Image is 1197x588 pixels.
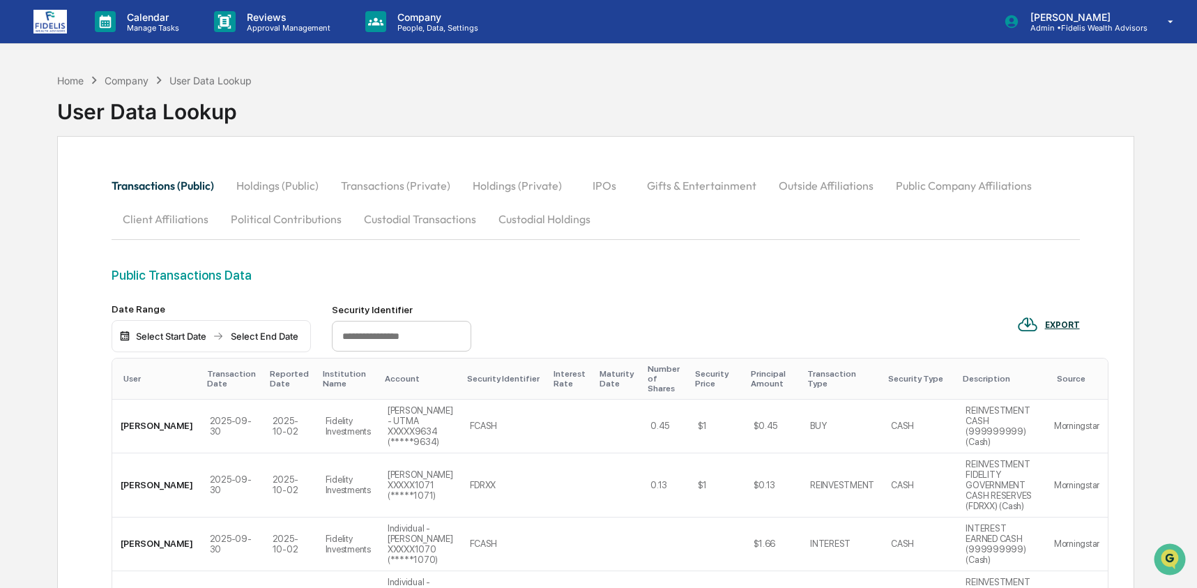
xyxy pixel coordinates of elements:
div: Transaction Date [207,369,259,389]
td: $1 [689,453,745,518]
td: 2025-10-02 [264,518,317,571]
div: Security Type [888,374,952,384]
button: Start new chat [237,111,254,128]
td: 2025-09-30 [201,453,264,518]
td: 2025-09-30 [201,518,264,571]
td: 0.45 [642,400,689,453]
td: [PERSON_NAME] [112,518,201,571]
button: Public Company Affiliations [885,169,1043,202]
div: EXPORT [1045,320,1080,330]
td: $1 [689,400,745,453]
div: Company [105,75,148,86]
img: EXPORT [1017,314,1038,335]
button: IPOs [573,169,636,202]
span: Attestations [115,176,173,190]
p: Reviews [236,11,337,23]
td: [PERSON_NAME] - UTMA XXXXX9634 (*****9634) [379,400,462,453]
iframe: Open customer support [1152,542,1190,580]
div: Account [385,374,456,384]
a: Powered byPylon [98,236,169,247]
td: REINVESTMENT [802,453,883,518]
div: User Data Lookup [169,75,252,86]
td: INTEREST [802,518,883,571]
td: CASH [883,400,957,453]
div: Maturity Date [600,369,636,389]
td: [PERSON_NAME] XXXXX1071 (*****1071) [379,453,462,518]
button: Outside Affiliations [768,169,885,202]
img: 1746055101610-c473b297-6a78-478c-a979-82029cc54cd1 [14,107,39,132]
td: $0.13 [745,453,802,518]
img: arrow right [213,331,224,342]
div: Transaction Type [807,369,877,389]
p: How can we help? [14,29,254,52]
span: Data Lookup [28,202,88,216]
div: Start new chat [47,107,229,121]
td: CASH [883,453,957,518]
div: 🖐️ [14,177,25,188]
td: FCASH [462,400,549,453]
div: 🔎 [14,204,25,215]
p: Manage Tasks [116,23,186,33]
button: Custodial Transactions [353,202,487,236]
td: Morningstar [1046,518,1108,571]
div: Security Identifier [332,304,471,315]
div: Security Identifier [467,374,543,384]
button: Client Affiliations [112,202,220,236]
button: Custodial Holdings [487,202,602,236]
td: $0.45 [745,400,802,453]
td: FCASH [462,518,549,571]
td: 2025-10-02 [264,453,317,518]
td: 0.13 [642,453,689,518]
td: REINVESTMENT FIDELITY GOVERNMENT CASH RESERVES (FDRXX) (Cash) [957,453,1045,518]
td: [PERSON_NAME] [112,400,201,453]
p: Calendar [116,11,186,23]
div: 🗄️ [101,177,112,188]
td: FDRXX [462,453,549,518]
button: Transactions (Public) [112,169,225,202]
td: 2025-09-30 [201,400,264,453]
span: Pylon [139,236,169,247]
p: People, Data, Settings [386,23,485,33]
div: Source [1057,374,1102,384]
div: User Data Lookup [57,88,252,124]
button: Transactions (Private) [330,169,462,202]
img: logo [33,10,67,33]
button: Holdings (Public) [225,169,330,202]
td: BUY [802,400,883,453]
div: Security Price [695,369,740,389]
a: 🔎Data Lookup [8,197,93,222]
div: User [123,374,196,384]
div: Home [57,75,84,86]
td: Morningstar [1046,453,1108,518]
p: [PERSON_NAME] [1019,11,1148,23]
td: Morningstar [1046,400,1108,453]
div: Description [963,374,1039,384]
span: Preclearance [28,176,90,190]
td: CASH [883,518,957,571]
button: Holdings (Private) [462,169,573,202]
td: Fidelity Investments [317,400,379,453]
div: Public Transactions Data [112,268,1080,282]
div: Select Start Date [133,331,210,342]
td: Fidelity Investments [317,453,379,518]
a: 🖐️Preclearance [8,170,96,195]
div: We're available if you need us! [47,121,176,132]
p: Company [386,11,485,23]
td: [PERSON_NAME] [112,453,201,518]
td: INTEREST EARNED CASH (999999999) (Cash) [957,518,1045,571]
td: REINVESTMENT CASH (999999999) (Cash) [957,400,1045,453]
button: Gifts & Entertainment [636,169,768,202]
button: Political Contributions [220,202,353,236]
td: Individual - [PERSON_NAME] XXXXX1070 (*****1070) [379,518,462,571]
p: Approval Management [236,23,337,33]
div: Select End Date [227,331,303,342]
img: calendar [119,331,130,342]
div: Interest Rate [554,369,588,389]
div: Date Range [112,303,311,315]
td: 2025-10-02 [264,400,317,453]
div: Institution Name [323,369,374,389]
div: secondary tabs example [112,169,1080,236]
td: $1.66 [745,518,802,571]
